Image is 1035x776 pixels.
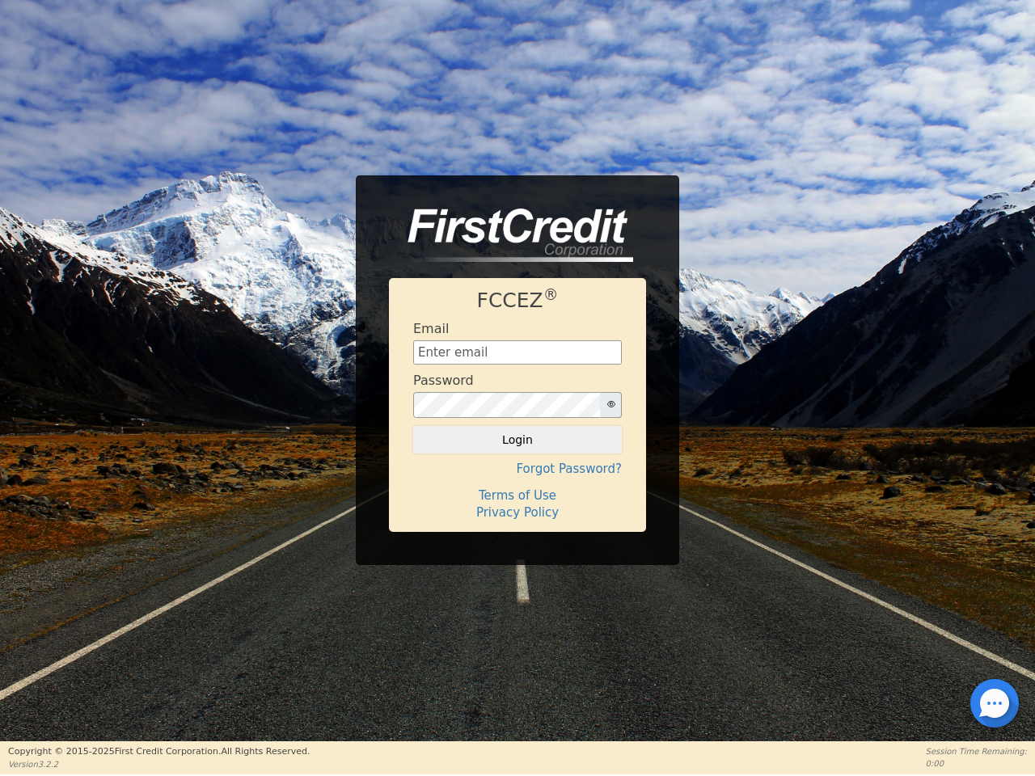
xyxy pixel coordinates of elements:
h4: Email [413,321,449,336]
img: logo-CMu_cnol.png [389,209,633,262]
input: password [413,392,601,418]
h4: Privacy Policy [413,505,622,520]
h4: Forgot Password? [413,462,622,476]
p: Copyright © 2015- 2025 First Credit Corporation. [8,745,310,759]
p: Version 3.2.2 [8,758,310,770]
span: All Rights Reserved. [221,746,310,757]
h1: FCCEZ [413,289,622,313]
button: Login [413,426,622,453]
h4: Password [413,373,474,388]
p: 0:00 [926,757,1027,770]
input: Enter email [413,340,622,365]
p: Session Time Remaining: [926,745,1027,757]
sup: ® [543,286,559,303]
h4: Terms of Use [413,488,622,503]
